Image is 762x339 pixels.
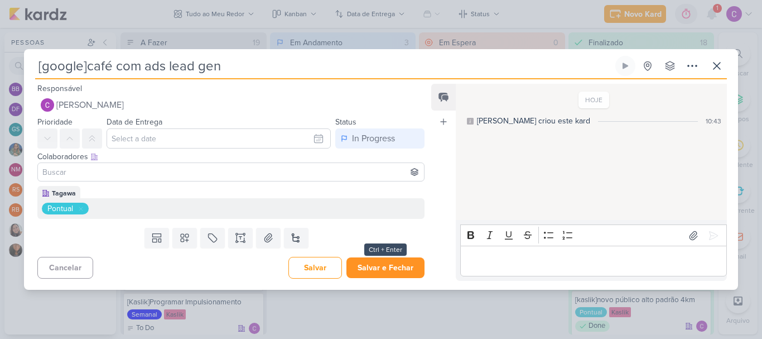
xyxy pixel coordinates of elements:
div: Editor toolbar [460,225,727,246]
div: Colaboradores [37,151,425,163]
label: Data de Entrega [107,117,162,127]
input: Buscar [40,165,422,179]
div: Editor editing area: main [460,246,727,276]
button: [PERSON_NAME] [37,95,425,115]
input: Select a date [107,128,331,149]
button: Salvar e Fechar [346,257,425,278]
label: Status [335,117,356,127]
img: Carlos Lima [41,98,54,112]
div: Ligar relógio [621,61,630,70]
div: [PERSON_NAME] criou este kard [477,115,590,127]
div: Ctrl + Enter [364,243,407,256]
button: Cancelar [37,257,93,279]
button: Salvar [288,257,342,279]
input: Kard Sem Título [35,56,613,76]
span: [PERSON_NAME] [56,98,124,112]
div: Tagawa [52,188,76,198]
button: In Progress [335,128,425,149]
div: Pontual [47,203,73,214]
label: Prioridade [37,117,73,127]
label: Responsável [37,84,82,93]
div: In Progress [352,132,395,145]
div: 10:43 [706,116,721,126]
